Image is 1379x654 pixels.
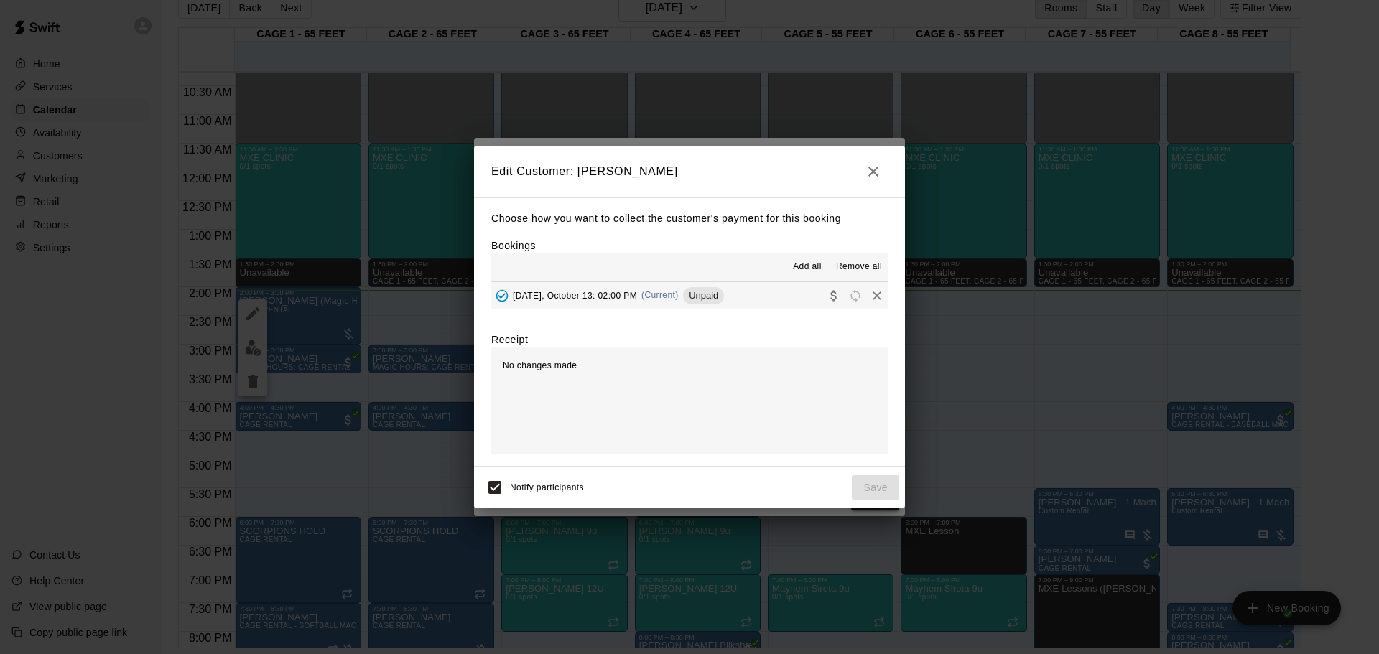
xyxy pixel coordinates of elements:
[830,256,888,279] button: Remove all
[491,240,536,251] label: Bookings
[510,482,584,492] span: Notify participants
[474,146,905,197] h2: Edit Customer: [PERSON_NAME]
[513,290,637,300] span: [DATE], October 13: 02:00 PM
[823,289,845,300] span: Collect payment
[491,282,888,309] button: Added - Collect Payment[DATE], October 13: 02:00 PM(Current)UnpaidCollect paymentRescheduleRemove
[866,289,888,300] span: Remove
[491,285,513,307] button: Added - Collect Payment
[784,256,830,279] button: Add all
[491,210,888,228] p: Choose how you want to collect the customer's payment for this booking
[836,260,882,274] span: Remove all
[683,290,724,301] span: Unpaid
[491,332,528,347] label: Receipt
[845,289,866,300] span: Reschedule
[793,260,822,274] span: Add all
[503,360,577,370] span: No changes made
[641,290,679,300] span: (Current)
